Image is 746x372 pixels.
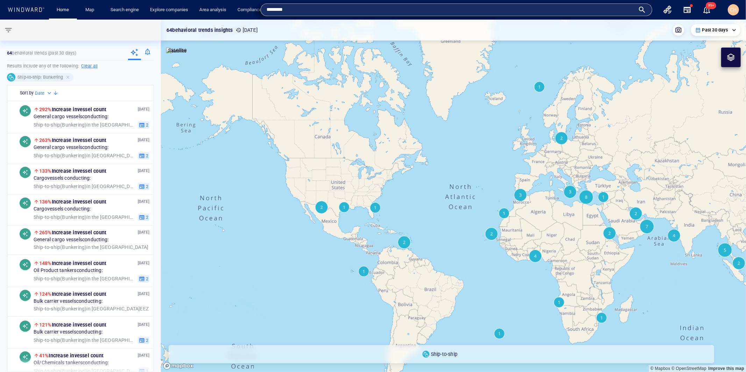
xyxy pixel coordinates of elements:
[39,137,52,143] span: 263%
[34,244,87,250] span: Ship-to-ship ( Bunkering )
[34,214,135,221] span: in the [GEOGRAPHIC_DATA]
[138,183,149,191] button: 2
[52,4,74,16] button: Home
[138,291,149,298] p: [DATE]
[197,4,229,16] a: Area analysis
[138,337,149,344] button: 2
[147,4,191,16] a: Explore companies
[39,199,52,205] span: 136%
[34,122,135,128] span: in the [GEOGRAPHIC_DATA]
[34,237,108,243] span: General cargo vessels conducting:
[81,63,98,70] h6: Clear all
[39,322,106,328] span: Increase in vessel count
[39,260,106,266] span: Increase in vessel count
[235,4,288,16] a: Compliance service tool
[39,291,106,297] span: Increase in vessel count
[39,168,52,174] span: 133%
[39,168,106,174] span: Increase in vessel count
[34,122,87,128] span: Ship-to-ship ( Bunkering )
[730,7,737,13] span: CH
[39,353,104,358] span: Increase in vessel count
[34,176,91,182] span: Cargo vessels conducting:
[138,152,149,160] button: 2
[138,352,149,359] p: [DATE]
[716,341,741,367] iframe: Chat
[236,26,258,34] p: [DATE]
[34,145,108,151] span: General cargo vessels conducting:
[145,184,148,190] span: 2
[80,4,102,16] button: Map
[34,114,108,120] span: General cargo vessels conducting:
[34,276,135,282] span: in the [GEOGRAPHIC_DATA]
[34,153,135,159] span: in [GEOGRAPHIC_DATA] EEZ
[54,4,72,16] a: Home
[145,337,148,344] span: 2
[34,299,102,305] span: Bulk carrier vessels conducting:
[39,291,52,297] span: 124%
[138,199,149,205] p: [DATE]
[39,353,49,358] span: 41%
[138,121,149,129] button: 2
[39,137,106,143] span: Increase in vessel count
[39,322,52,328] span: 121%
[34,337,87,343] span: Ship-to-ship ( Bunkering )
[7,50,12,56] strong: 64
[168,46,187,55] p: Satellite
[34,306,87,312] span: Ship-to-ship ( Bunkering )
[34,206,91,213] span: Cargo vessels conducting:
[145,214,148,221] span: 2
[39,107,52,112] span: 292%
[138,229,149,236] p: [DATE]
[138,106,149,113] p: [DATE]
[138,322,149,328] p: [DATE]
[7,50,76,56] p: behavioral trends (Past 30 days)
[34,153,87,158] span: Ship-to-ship ( Bunkering )
[651,366,670,371] a: Mapbox
[39,199,106,205] span: Increase in vessel count
[39,107,106,112] span: Increase in vessel count
[17,74,63,81] h6: Ship-to-ship: Bunkering
[695,27,736,33] div: Past 30 days
[145,276,148,282] span: 2
[39,230,106,235] span: Increase in vessel count
[138,214,149,221] button: 2
[166,26,233,34] p: 64 behavioral trends insights
[138,260,149,267] p: [DATE]
[138,168,149,174] p: [DATE]
[34,276,87,281] span: Ship-to-ship ( Bunkering )
[703,6,711,14] div: Notification center
[34,184,135,190] span: in [GEOGRAPHIC_DATA] EEZ
[83,4,99,16] a: Map
[706,2,716,9] span: 99+
[34,268,103,274] span: Oil Product tankers conducting:
[672,366,706,371] a: OpenStreetMap
[145,153,148,159] span: 2
[145,122,148,128] span: 2
[34,337,135,344] span: in the [GEOGRAPHIC_DATA]
[39,260,52,266] span: 148%
[726,3,740,17] button: CH
[35,90,44,97] h6: Date
[7,60,154,72] h6: Results include any of the following:
[35,90,53,97] div: Date
[108,4,142,16] a: Search engine
[34,306,149,312] span: in [GEOGRAPHIC_DATA] EEZ
[698,1,715,18] button: 99+
[138,275,149,283] button: 2
[34,184,87,189] span: Ship-to-ship ( Bunkering )
[708,366,744,371] a: Map feedback
[166,48,187,55] img: satellite
[34,214,87,220] span: Ship-to-ship ( Bunkering )
[138,137,149,144] p: [DATE]
[7,73,73,81] div: Ship-to-ship: Bunkering
[20,90,34,96] h6: Sort by
[163,362,194,370] a: Mapbox logo
[39,230,52,235] span: 265%
[431,350,457,358] p: Ship-to-ship
[161,20,746,372] canvas: Map
[702,27,728,33] p: Past 30 days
